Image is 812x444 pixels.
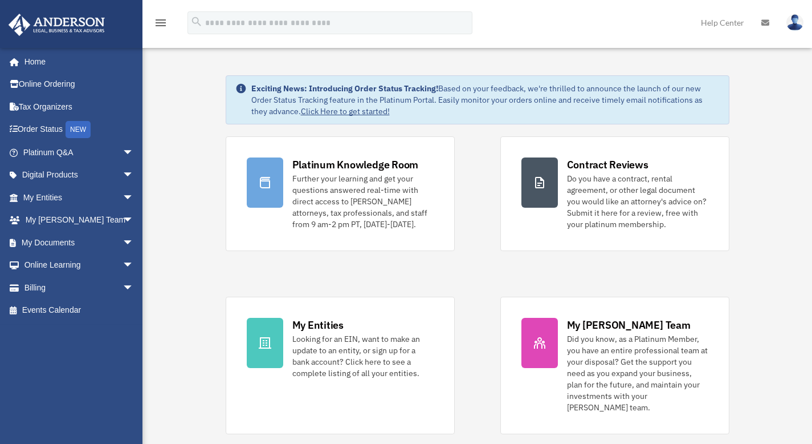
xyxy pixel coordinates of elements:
a: My Documentsarrow_drop_down [8,231,151,254]
div: My Entities [292,318,344,332]
a: Digital Productsarrow_drop_down [8,164,151,187]
a: menu [154,20,168,30]
a: Online Learningarrow_drop_down [8,254,151,277]
div: NEW [66,121,91,138]
div: Platinum Knowledge Room [292,158,419,172]
span: arrow_drop_down [123,231,145,255]
span: arrow_drop_down [123,141,145,164]
a: My Entitiesarrow_drop_down [8,186,151,209]
div: Looking for an EIN, want to make an update to an entity, or sign up for a bank account? Click her... [292,333,434,379]
div: Did you know, as a Platinum Member, you have an entire professional team at your disposal? Get th... [567,333,708,413]
div: Contract Reviews [567,158,648,172]
a: My [PERSON_NAME] Team Did you know, as a Platinum Member, you have an entire professional team at... [500,297,729,434]
a: My [PERSON_NAME] Teamarrow_drop_down [8,209,151,232]
span: arrow_drop_down [123,186,145,209]
div: Based on your feedback, we're thrilled to announce the launch of our new Order Status Tracking fe... [251,83,720,117]
a: Tax Organizers [8,95,151,118]
strong: Exciting News: Introducing Order Status Tracking! [251,83,438,94]
a: Online Ordering [8,73,151,96]
a: Platinum Knowledge Room Further your learning and get your questions answered real-time with dire... [226,136,455,251]
span: arrow_drop_down [123,209,145,232]
i: search [190,15,203,28]
div: My [PERSON_NAME] Team [567,318,691,332]
div: Do you have a contract, rental agreement, or other legal document you would like an attorney's ad... [567,173,708,230]
a: Click Here to get started! [301,106,390,116]
a: My Entities Looking for an EIN, want to make an update to an entity, or sign up for a bank accoun... [226,297,455,434]
a: Platinum Q&Aarrow_drop_down [8,141,151,164]
div: Further your learning and get your questions answered real-time with direct access to [PERSON_NAM... [292,173,434,230]
a: Home [8,50,145,73]
img: User Pic [786,14,803,31]
span: arrow_drop_down [123,254,145,277]
i: menu [154,16,168,30]
a: Billingarrow_drop_down [8,276,151,299]
a: Events Calendar [8,299,151,322]
a: Order StatusNEW [8,118,151,142]
img: Anderson Advisors Platinum Portal [5,14,108,36]
span: arrow_drop_down [123,276,145,300]
span: arrow_drop_down [123,164,145,187]
a: Contract Reviews Do you have a contract, rental agreement, or other legal document you would like... [500,136,729,251]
